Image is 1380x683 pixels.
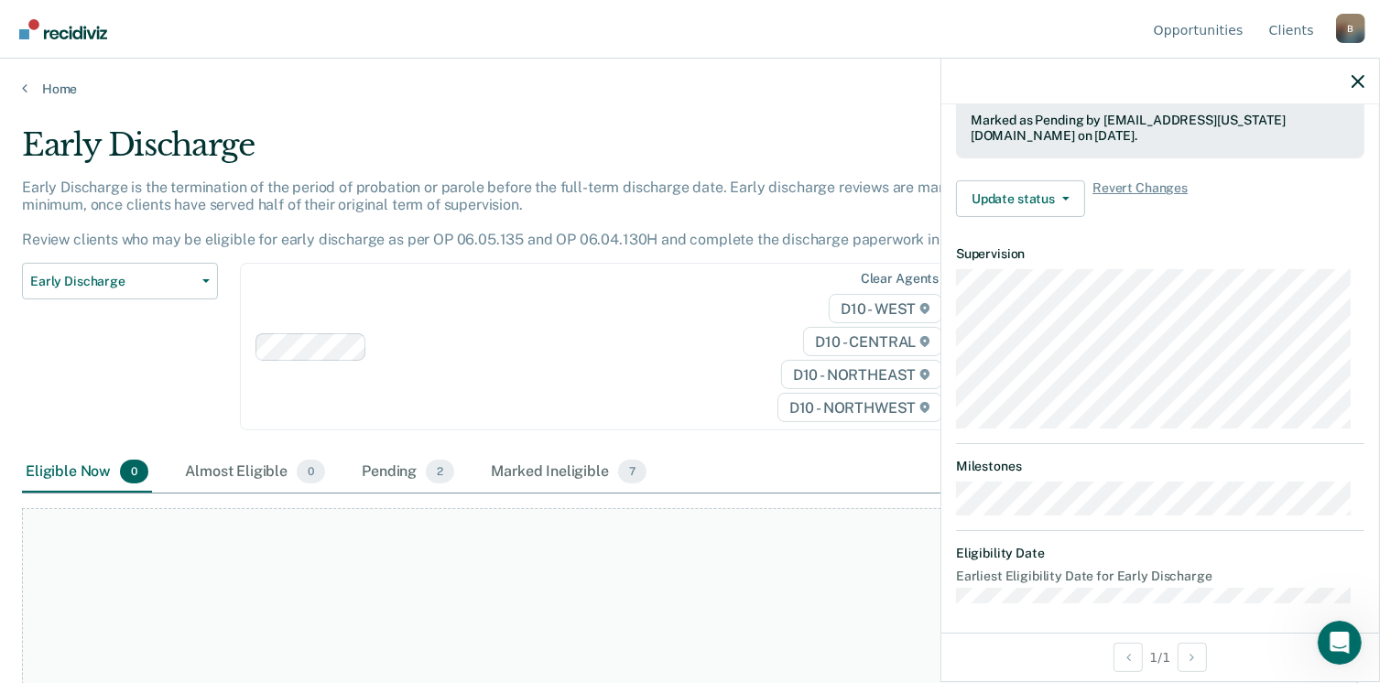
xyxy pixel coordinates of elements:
[777,393,942,422] span: D10 - NORTHWEST
[19,19,107,39] img: Recidiviz
[803,327,942,356] span: D10 - CENTRAL
[297,460,325,483] span: 0
[941,633,1379,681] div: 1 / 1
[956,180,1085,217] button: Update status
[829,294,942,323] span: D10 - WEST
[30,274,195,289] span: Early Discharge
[1092,180,1188,217] span: Revert Changes
[487,452,650,493] div: Marked Ineligible
[120,460,148,483] span: 0
[22,179,1006,249] p: Early Discharge is the termination of the period of probation or parole before the full-term disc...
[22,81,1358,97] a: Home
[618,460,647,483] span: 7
[1114,643,1143,672] button: Previous Opportunity
[956,569,1364,584] dt: Earliest Eligibility Date for Early Discharge
[956,246,1364,262] dt: Supervision
[956,459,1364,474] dt: Milestones
[956,546,1364,561] dt: Eligibility Date
[971,113,1350,144] div: Marked as Pending by [EMAIL_ADDRESS][US_STATE][DOMAIN_NAME] on [DATE].
[181,452,329,493] div: Almost Eligible
[22,126,1057,179] div: Early Discharge
[358,452,458,493] div: Pending
[781,360,942,389] span: D10 - NORTHEAST
[1336,14,1365,43] div: B
[1178,643,1207,672] button: Next Opportunity
[1318,621,1362,665] iframe: Intercom live chat
[22,452,152,493] div: Eligible Now
[861,271,939,287] div: Clear agents
[1336,14,1365,43] button: Profile dropdown button
[426,460,454,483] span: 2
